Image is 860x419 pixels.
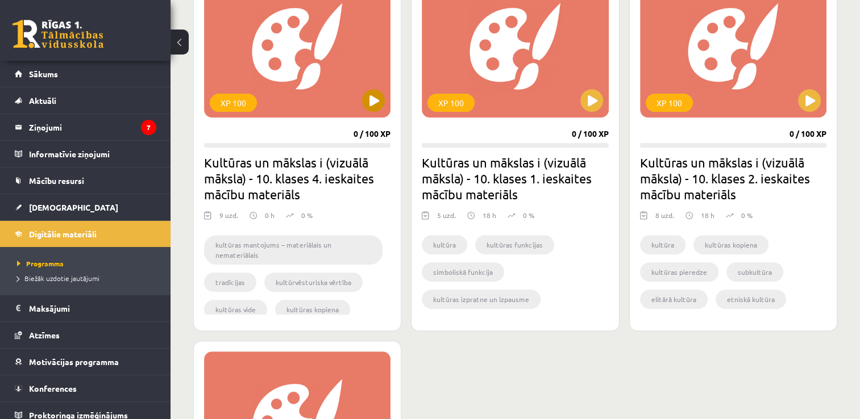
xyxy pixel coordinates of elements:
li: kultūrvēsturiska vērtība [264,273,363,292]
span: Motivācijas programma [29,357,119,367]
li: tradīcijas [204,273,256,292]
li: simboliskā funkcija [422,262,504,282]
div: 8 uzd. [655,210,674,227]
legend: Maksājumi [29,295,156,321]
a: [DEMOGRAPHIC_DATA] [15,194,156,220]
span: Biežāk uzdotie jautājumi [17,274,99,283]
span: Sākums [29,69,58,79]
span: [DEMOGRAPHIC_DATA] [29,202,118,212]
li: kultūras kopiena [275,300,350,319]
li: kultūras funkcijas [475,235,554,254]
li: kultūras mantojums – materiālais un nemateriālais [204,235,383,265]
div: XP 100 [427,94,475,112]
li: etniskā kultūra [716,290,786,309]
li: kultūras vide [204,300,267,319]
h2: Kultūras un mākslas i (vizuālā māksla) - 10. klases 2. ieskaites mācību materiāls [640,154,826,202]
a: Atzīmes [15,322,156,348]
a: Aktuāli [15,87,156,114]
a: Maksājumi [15,295,156,321]
li: kultūras pieredze [640,262,718,282]
legend: Informatīvie ziņojumi [29,141,156,167]
a: Rīgas 1. Tālmācības vidusskola [13,20,103,48]
span: Mācību resursi [29,175,84,186]
a: Programma [17,258,159,269]
p: 0 % [741,210,753,220]
span: Programma [17,259,64,268]
p: 18 h [701,210,714,220]
div: 5 uzd. [437,210,456,227]
p: 0 % [523,210,534,220]
li: kultūras kopiena [693,235,768,254]
a: Konferences [15,375,156,401]
a: Digitālie materiāli [15,221,156,247]
a: Biežāk uzdotie jautājumi [17,273,159,283]
legend: Ziņojumi [29,114,156,140]
a: Ziņojumi7 [15,114,156,140]
h2: Kultūras un mākslas i (vizuālā māksla) - 10. klases 1. ieskaites mācību materiāls [422,154,608,202]
span: Atzīmes [29,330,60,340]
div: 9 uzd. [219,210,238,227]
li: kultūra [640,235,685,254]
li: kultūra [422,235,467,254]
p: 0 % [301,210,313,220]
a: Motivācijas programma [15,349,156,375]
p: 18 h [483,210,496,220]
div: XP 100 [210,94,257,112]
span: Aktuāli [29,95,56,106]
span: Konferences [29,383,77,393]
li: subkultūra [726,262,783,282]
a: Informatīvie ziņojumi [15,141,156,167]
h2: Kultūras un mākslas i (vizuālā māksla) - 10. klases 4. ieskaites mācību materiāls [204,154,390,202]
a: Mācību resursi [15,167,156,194]
div: XP 100 [646,94,693,112]
i: 7 [141,120,156,135]
span: Digitālie materiāli [29,229,97,239]
li: kultūras izpratne un izpausme [422,290,541,309]
a: Sākums [15,61,156,87]
p: 0 h [265,210,275,220]
li: elitārā kultūra [640,290,708,309]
